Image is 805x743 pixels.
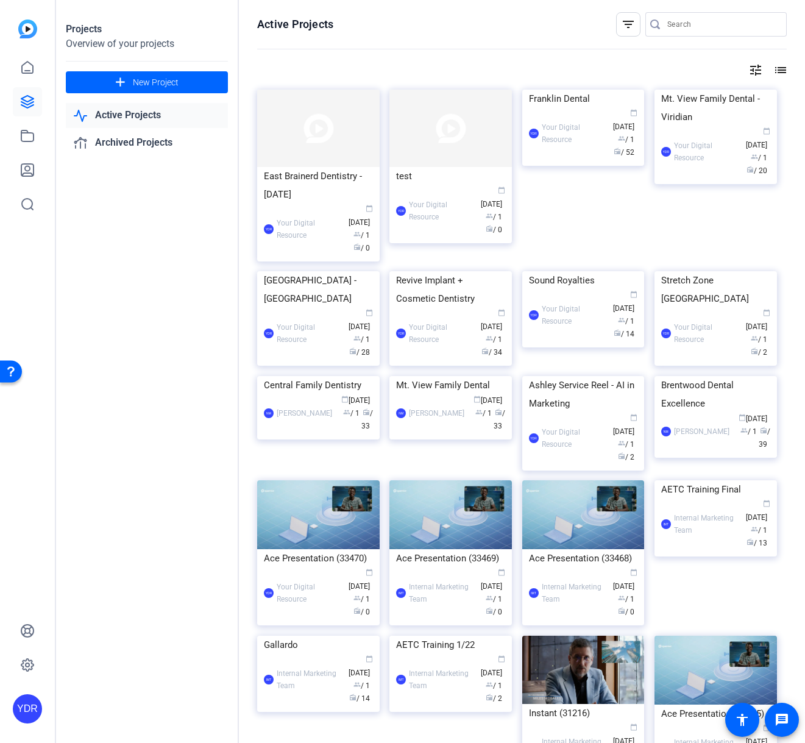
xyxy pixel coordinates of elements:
[630,414,637,421] span: calendar_today
[66,22,228,37] div: Projects
[763,500,770,507] span: calendar_today
[343,409,360,418] span: / 1
[748,63,763,77] mat-icon: tune
[661,480,770,499] div: AETC Training Final
[396,675,406,684] div: IMT
[498,309,505,316] span: calendar_today
[614,330,634,338] span: / 14
[396,376,505,394] div: Mt. View Family Dental
[775,713,789,727] mat-icon: message
[618,135,634,144] span: / 1
[353,681,370,690] span: / 1
[618,594,625,602] span: group
[353,231,370,240] span: / 1
[349,348,370,357] span: / 28
[661,376,770,413] div: Brentwood Dental Excellence
[396,636,505,654] div: AETC Training 1/22
[343,408,350,416] span: group
[264,549,373,567] div: Ace Presentation (33470)
[542,581,608,605] div: Internal Marketing Team
[529,90,638,108] div: Franklin Dental
[481,656,505,677] span: [DATE]
[349,347,356,355] span: radio
[529,271,638,290] div: Sound Royalties
[746,166,754,173] span: radio
[264,636,373,654] div: Gallardo
[341,396,370,405] span: [DATE]
[341,396,349,403] span: calendar_today
[751,154,767,162] span: / 1
[618,135,625,142] span: group
[674,140,740,164] div: Your Digital Resource
[264,588,274,598] div: YDR
[396,408,406,418] div: NM
[614,148,621,155] span: radio
[614,148,634,157] span: / 52
[618,453,634,461] span: / 2
[353,594,361,602] span: group
[763,127,770,135] span: calendar_today
[618,317,634,325] span: / 1
[363,408,370,416] span: radio
[751,525,758,533] span: group
[396,206,406,216] div: YDR
[751,348,767,357] span: / 2
[13,694,42,723] div: YDR
[751,153,758,160] span: group
[618,607,625,614] span: radio
[486,681,502,690] span: / 1
[66,103,228,128] a: Active Projects
[542,303,608,327] div: Your Digital Resource
[257,17,333,32] h1: Active Projects
[772,63,787,77] mat-icon: list
[264,376,373,394] div: Central Family Dentistry
[613,414,637,436] span: [DATE]
[66,37,228,51] div: Overview of your projects
[353,335,370,344] span: / 1
[529,549,638,567] div: Ace Presentation (33468)
[396,549,505,567] div: Ace Presentation (33469)
[18,20,37,38] img: blue-gradient.svg
[486,608,502,616] span: / 0
[486,595,502,603] span: / 1
[349,694,370,703] span: / 14
[396,167,505,185] div: test
[264,167,373,204] div: East Brainerd Dentistry - [DATE]
[739,414,746,421] span: calendar_today
[361,409,373,430] span: / 33
[618,316,625,324] span: group
[409,667,475,692] div: Internal Marketing Team
[498,569,505,576] span: calendar_today
[661,705,770,723] div: Ace Presentation (31215)
[760,427,767,434] span: radio
[486,335,493,342] span: group
[746,539,767,547] span: / 13
[264,271,373,308] div: [GEOGRAPHIC_DATA] - [GEOGRAPHIC_DATA]
[66,130,228,155] a: Archived Projects
[542,121,608,146] div: Your Digital Resource
[498,655,505,663] span: calendar_today
[277,667,342,692] div: Internal Marketing Team
[133,76,179,89] span: New Project
[630,723,637,731] span: calendar_today
[529,433,539,443] div: YDR
[353,244,370,252] span: / 0
[618,439,625,447] span: group
[396,329,406,338] div: YDR
[475,409,492,418] span: / 1
[618,440,634,449] span: / 1
[763,724,770,731] span: calendar_today
[409,199,475,223] div: Your Digital Resource
[621,17,636,32] mat-icon: filter_list
[739,414,767,423] span: [DATE]
[667,17,777,32] input: Search
[409,581,475,605] div: Internal Marketing Team
[618,608,634,616] span: / 0
[366,309,373,316] span: calendar_today
[661,329,671,338] div: YDR
[529,129,539,138] div: YDR
[366,569,373,576] span: calendar_today
[264,408,274,418] div: NM
[349,694,356,701] span: radio
[661,519,671,529] div: IMT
